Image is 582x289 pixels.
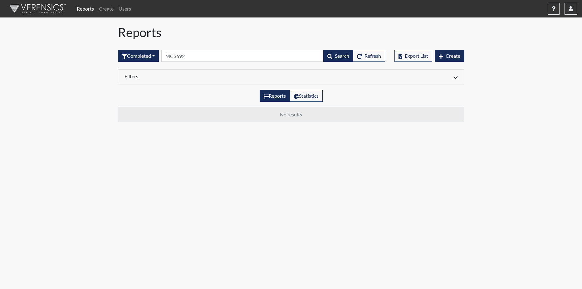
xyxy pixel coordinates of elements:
div: Filter by interview status [118,50,159,62]
label: View statistics about completed interviews [290,90,323,102]
label: View the list of reports [260,90,290,102]
span: Refresh [364,53,381,59]
a: Create [96,2,116,15]
button: Create [435,50,464,62]
a: Reports [74,2,96,15]
td: No results [118,107,464,122]
div: Click to expand/collapse filters [120,73,462,81]
h6: Filters [125,73,286,79]
a: Users [116,2,134,15]
input: Search by Registration ID, Interview Number, or Investigation Name. [161,50,324,62]
span: Export List [405,53,428,59]
span: Create [446,53,460,59]
button: Completed [118,50,159,62]
h1: Reports [118,25,464,40]
button: Refresh [353,50,385,62]
button: Export List [394,50,432,62]
span: Search [335,53,349,59]
button: Search [323,50,353,62]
